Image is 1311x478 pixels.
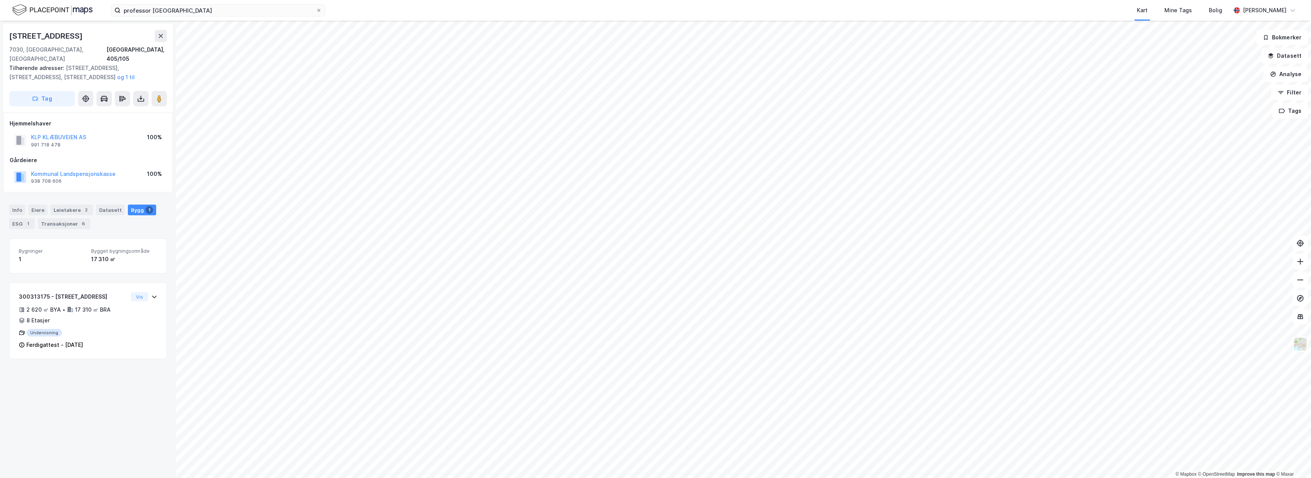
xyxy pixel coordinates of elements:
div: 991 718 478 [31,142,60,148]
div: Ferdigattest - [DATE] [26,340,83,350]
div: 8 Etasjer [26,316,50,325]
div: 17 310 ㎡ [91,255,157,264]
div: 100% [147,169,162,179]
div: Mine Tags [1164,6,1192,15]
div: Bolig [1209,6,1222,15]
div: 2 [82,206,90,214]
div: [PERSON_NAME] [1243,6,1287,15]
span: Tilhørende adresser: [9,65,66,71]
div: Bygg [128,205,156,215]
div: 17 310 ㎡ BRA [75,305,111,314]
div: Datasett [96,205,125,215]
button: Tag [9,91,75,106]
div: 100% [147,133,162,142]
div: [STREET_ADDRESS] [9,30,84,42]
div: 938 708 606 [31,178,62,184]
div: 1 [24,220,32,228]
a: Improve this map [1237,471,1275,477]
div: 2 620 ㎡ BYA [26,305,61,314]
div: Kart [1137,6,1148,15]
button: Vis [131,292,148,301]
a: OpenStreetMap [1198,471,1235,477]
span: Bygninger [19,248,85,254]
a: Mapbox [1175,471,1197,477]
div: Gårdeiere [10,156,167,165]
div: [GEOGRAPHIC_DATA], 405/105 [106,45,167,63]
button: Datasett [1261,48,1308,63]
div: ESG [9,218,35,229]
button: Bokmerker [1256,30,1308,45]
div: • [62,307,65,313]
div: Hjemmelshaver [10,119,167,128]
div: Info [9,205,25,215]
div: Transaksjoner [38,218,90,229]
div: 1 [19,255,85,264]
iframe: Chat Widget [1273,441,1311,478]
div: 300313175 - [STREET_ADDRESS] [19,292,128,301]
button: Analyse [1264,67,1308,82]
img: Z [1293,337,1308,351]
button: Filter [1271,85,1308,100]
div: 1 [145,206,153,214]
div: Leietakere [51,205,93,215]
div: 7030, [GEOGRAPHIC_DATA], [GEOGRAPHIC_DATA] [9,45,106,63]
img: logo.f888ab2527a4732fd821a326f86c7f29.svg [12,3,93,17]
span: Bygget bygningsområde [91,248,157,254]
div: Eiere [28,205,47,215]
div: 6 [80,220,87,228]
input: Søk på adresse, matrikkel, gårdeiere, leietakere eller personer [121,5,316,16]
div: [STREET_ADDRESS], [STREET_ADDRESS], [STREET_ADDRESS] [9,63,161,82]
div: Kontrollprogram for chat [1273,441,1311,478]
button: Tags [1272,103,1308,119]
